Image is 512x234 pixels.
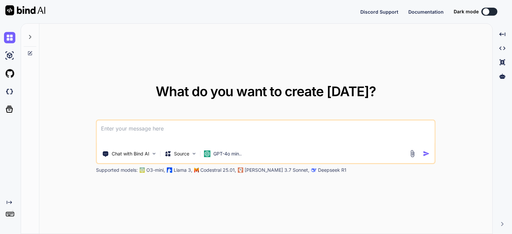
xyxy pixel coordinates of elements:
img: Llama2 [167,167,172,173]
p: GPT-4o min.. [213,150,242,157]
span: Documentation [408,9,444,15]
span: What do you want to create [DATE]? [156,83,376,100]
img: claude [311,167,317,173]
p: Chat with Bind AI [112,150,149,157]
img: Pick Tools [151,151,157,156]
img: GPT-4 [140,167,145,173]
img: ai-studio [4,50,15,61]
p: Codestral 25.01, [200,167,236,173]
p: Deepseek R1 [318,167,346,173]
span: Dark mode [454,8,479,15]
p: Supported models: [96,167,138,173]
img: icon [423,150,430,157]
span: Discord Support [360,9,398,15]
img: Pick Models [191,151,197,156]
img: chat [4,32,15,43]
img: darkCloudIdeIcon [4,86,15,97]
img: Mistral-AI [194,168,199,172]
img: claude [238,167,243,173]
p: [PERSON_NAME] 3.7 Sonnet, [245,167,309,173]
p: Llama 3, [174,167,192,173]
p: Source [174,150,189,157]
img: githubLight [4,68,15,79]
img: GPT-4o mini [204,150,211,157]
img: Bind AI [5,5,45,15]
img: attachment [409,150,416,157]
button: Documentation [408,8,444,15]
button: Discord Support [360,8,398,15]
p: O3-mini, [146,167,165,173]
